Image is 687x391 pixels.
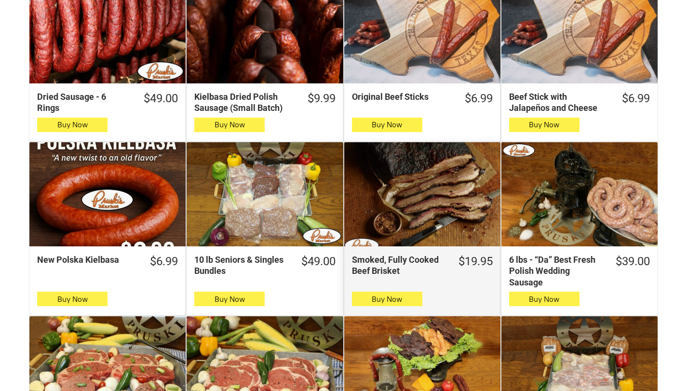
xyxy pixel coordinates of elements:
button: Buy Now [37,292,108,306]
a: $9.99Kielbasa Dried Polish Sausage (Small Batch) [187,91,343,114]
a: 10 lb Seniors &amp; Singles Bundles [187,142,343,246]
span: Buy Now [529,120,559,129]
a: $19.95Smoked, Fully Cooked Beef Brisket [344,254,500,277]
a: $49.0010 lb Seniors & Singles Bundles [187,254,343,277]
div: $6.99 [150,254,178,269]
button: Buy Now [352,118,422,132]
div: Beef Stick with Jalapeños and Cheese [509,91,608,114]
a: $39.006 lbs - “Da” Best Fresh Polish Wedding Sausage [501,254,658,288]
div: $49.00 [301,254,336,269]
span: Buy Now [529,295,559,304]
div: $39.00 [616,254,650,269]
div: $6.99 [622,91,650,106]
button: Buy Now [509,118,579,132]
div: 10 lb Seniors & Singles Bundles [194,254,287,277]
button: Buy Now [37,118,108,132]
a: 6 lbs - “Da” Best Fresh Polish Wedding Sausage [501,142,658,246]
div: Kielbasa Dried Polish Sausage (Small Batch) [194,91,293,114]
a: Smoked, Fully Cooked Beef Brisket [344,142,500,246]
div: New Polska Kielbasa [37,254,136,265]
button: Buy Now [194,292,265,306]
div: $9.99 [308,91,336,106]
a: $6.99Beef Stick with Jalapeños and Cheese [501,91,658,114]
span: Buy Now [215,120,245,129]
div: 6 lbs - “Da” Best Fresh Polish Wedding Sausage [509,254,602,288]
div: Smoked, Fully Cooked Beef Brisket [352,254,445,277]
span: Buy Now [57,295,88,304]
button: Buy Now [352,292,422,306]
span: Buy Now [215,295,245,304]
a: $49.00Dried Sausage - 6 Rings [29,91,186,114]
a: New Polska Kielbasa [29,142,186,246]
span: Buy Now [57,120,88,129]
div: $49.00 [144,91,178,106]
div: Original Beef Sticks [352,91,451,102]
div: $6.99 [465,91,493,106]
a: $6.99Original Beef Sticks [344,91,500,106]
span: Buy Now [372,120,402,129]
div: Dried Sausage - 6 Rings [37,91,130,114]
button: Buy Now [509,292,579,306]
button: Buy Now [194,118,265,132]
a: $6.99New Polska Kielbasa [29,254,186,269]
div: $19.95 [458,254,493,269]
span: Buy Now [372,295,402,304]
